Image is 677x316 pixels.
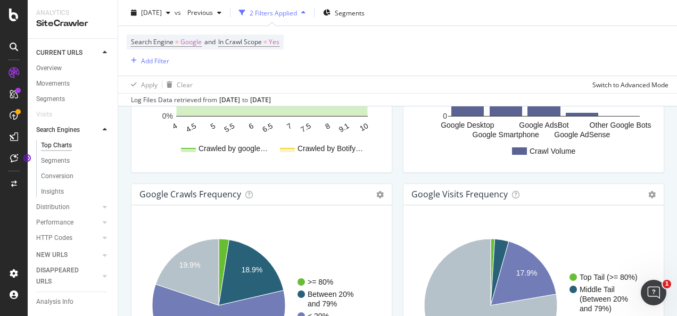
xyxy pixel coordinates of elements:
div: HTTP Codes [36,232,72,244]
a: HTTP Codes [36,232,100,244]
a: Conversion [41,171,110,182]
div: Conversion [41,171,73,182]
text: Between 20% [308,290,353,298]
div: Log Files Data retrieved from to [131,95,271,105]
div: Apply [141,80,158,89]
div: Analytics [36,9,109,18]
a: Overview [36,63,110,74]
span: = [263,37,267,46]
text: Crawl Volume [530,147,576,155]
button: [DATE] [127,4,175,21]
text: 5 [209,121,217,131]
text: Other Google Bots [590,121,651,129]
div: Search Engines [36,124,80,136]
div: Clear [177,80,193,89]
a: Segments [41,155,110,167]
text: 5.5 [222,121,236,134]
i: Options [376,191,384,198]
a: Visits [36,109,63,120]
div: Distribution [36,202,70,213]
a: Analysis Info [36,296,110,307]
text: Google Desktop [441,121,494,129]
div: Insights [41,186,64,197]
div: Movements [36,78,70,89]
text: Crawled by google… [199,144,268,153]
div: CURRENT URLS [36,47,82,59]
a: Performance [36,217,100,228]
text: 18.9% [242,265,263,274]
a: Insights [41,186,110,197]
div: Analysis Info [36,296,73,307]
a: DISAPPEARED URLS [36,265,100,287]
h4: google Crawls Frequency [139,187,241,202]
div: NEW URLS [36,250,68,261]
div: Tooltip anchor [22,153,32,163]
span: and [204,37,216,46]
text: Google Smartphone [473,130,540,139]
i: Options [648,191,656,198]
text: >= 80% [308,278,333,286]
text: 6 [247,121,255,131]
text: Top Tail (>= 80%) [580,273,638,281]
text: (Between 20% [580,295,628,303]
text: 9.1 [337,121,351,134]
span: 1 [663,280,671,288]
a: Search Engines [36,124,100,136]
button: Clear [162,76,193,93]
text: 7 [285,121,293,131]
text: 6.5 [261,121,274,134]
span: Search Engine [131,37,174,46]
text: Middle Tail [580,285,615,294]
text: 0% [162,112,173,121]
div: Segments [41,155,70,167]
text: 10 [358,121,370,133]
span: Yes [269,35,279,49]
text: Google AdSense [554,130,610,139]
a: Distribution [36,202,100,213]
div: 2 Filters Applied [250,8,297,17]
button: Apply [127,76,158,93]
span: In Crawl Scope [218,37,262,46]
a: Segments [36,94,110,105]
text: 0 [443,112,447,121]
div: Add Filter [141,56,169,65]
span: 2025 Sep. 8th [141,8,162,17]
button: Previous [183,4,226,21]
div: Top Charts [41,140,72,151]
text: 4 [171,121,179,131]
button: Segments [319,4,369,21]
text: 7.5 [299,121,312,134]
text: and 79%) [580,304,612,313]
text: Google AdsBot [519,121,569,129]
a: NEW URLS [36,250,100,261]
a: Top Charts [41,140,110,151]
text: 17.9% [516,269,538,277]
div: Switch to Advanced Mode [592,80,668,89]
iframe: Intercom live chat [641,280,666,305]
span: Previous [183,8,213,17]
text: 19.9% [179,261,201,270]
span: vs [175,8,183,17]
text: 4.5 [184,121,197,134]
button: Switch to Advanced Mode [588,76,668,93]
div: Visits [36,109,52,120]
div: SiteCrawler [36,18,109,30]
span: = [175,37,179,46]
span: Google [180,35,202,49]
button: Add Filter [127,54,169,67]
a: CURRENT URLS [36,47,100,59]
h4: google Visits Frequency [411,187,508,202]
div: Performance [36,217,73,228]
text: and 79% [308,300,337,308]
text: 8 [324,121,332,131]
div: [DATE] [219,95,240,105]
button: 2 Filters Applied [235,4,310,21]
div: Segments [36,94,65,105]
div: Overview [36,63,62,74]
div: [DATE] [250,95,271,105]
span: Segments [335,8,365,17]
div: DISAPPEARED URLS [36,265,90,287]
text: Crawled by Botify… [298,144,363,153]
a: Movements [36,78,110,89]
